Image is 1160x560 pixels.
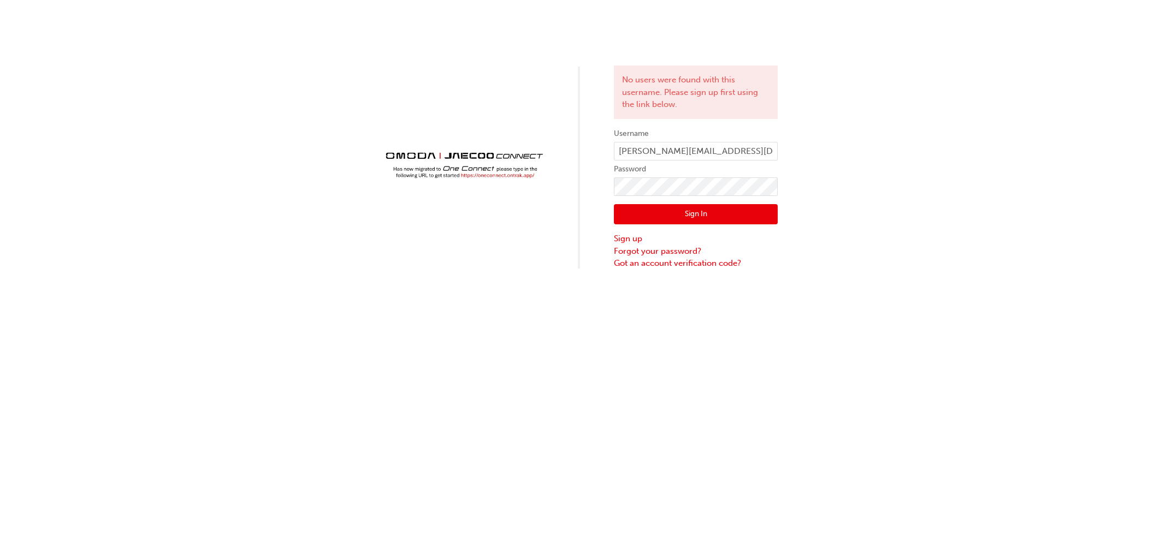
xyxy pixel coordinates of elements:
[614,127,778,140] label: Username
[614,233,778,245] a: Sign up
[614,65,778,119] div: No users were found with this username. Please sign up first using the link below.
[614,163,778,176] label: Password
[614,257,778,270] a: Got an account verification code?
[614,142,778,160] input: Username
[614,204,778,225] button: Sign In
[614,245,778,258] a: Forgot your password?
[382,136,546,182] img: Trak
